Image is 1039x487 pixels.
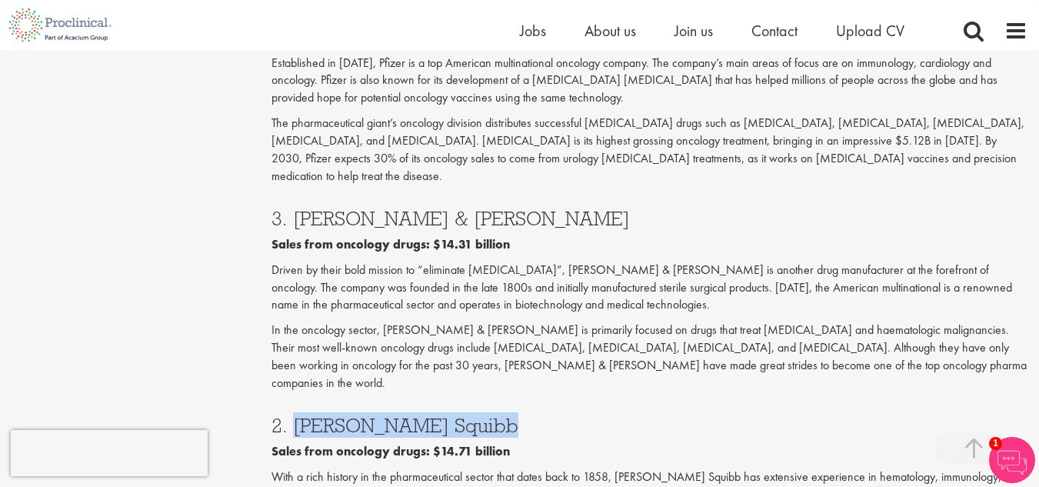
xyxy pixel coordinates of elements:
a: Join us [674,21,713,41]
img: Chatbot [989,437,1035,483]
span: 1 [989,437,1002,450]
h3: 3. [PERSON_NAME] & [PERSON_NAME] [271,208,1027,228]
p: Established in [DATE], Pfizer is a top American multinational oncology company. The company’s mai... [271,55,1027,108]
p: The pharmaceutical giant’s oncology division distributes successful [MEDICAL_DATA] drugs such as ... [271,115,1027,185]
b: Sales from oncology drugs: $14.71 billion [271,443,510,459]
a: About us [584,21,636,41]
a: Jobs [520,21,546,41]
b: Sales from oncology drugs: $14.31 billion [271,236,510,252]
a: Upload CV [836,21,904,41]
a: Contact [751,21,798,41]
h3: 2. [PERSON_NAME] Squibb [271,415,1027,435]
p: Driven by their bold mission to “eliminate [MEDICAL_DATA]”, [PERSON_NAME] & [PERSON_NAME] is anot... [271,262,1027,315]
p: In the oncology sector, [PERSON_NAME] & [PERSON_NAME] is primarily focused on drugs that treat [M... [271,322,1027,392]
iframe: reCAPTCHA [11,430,208,476]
